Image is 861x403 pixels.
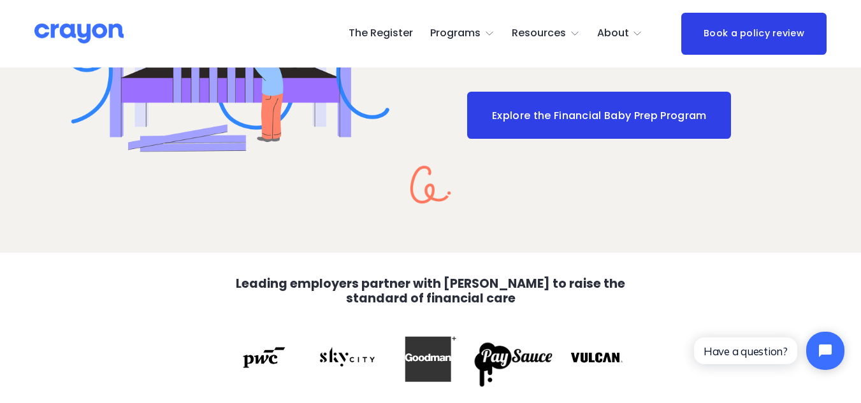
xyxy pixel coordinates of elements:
strong: Leading employers partner with [PERSON_NAME] to raise the standard of financial care [236,275,628,307]
a: Explore the Financial Baby Prep Program [467,92,731,139]
span: Programs [430,24,481,43]
span: Resources [512,24,566,43]
iframe: Tidio Chat [683,321,855,381]
a: folder dropdown [512,24,580,44]
img: Crayon [34,22,124,45]
a: Book a policy review [681,13,827,54]
a: The Register [349,24,413,44]
a: folder dropdown [430,24,495,44]
a: folder dropdown [597,24,643,44]
span: About [597,24,629,43]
